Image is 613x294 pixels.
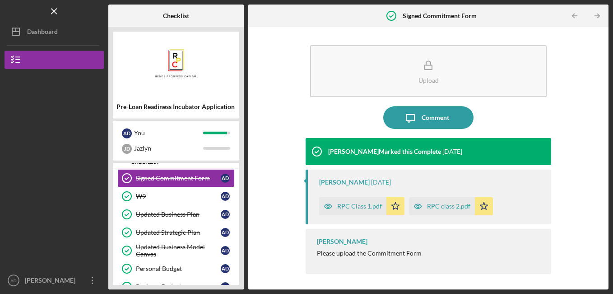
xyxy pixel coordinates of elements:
time: 2025-09-23 15:30 [371,179,391,186]
a: Updated Business Model CanvasAD [117,242,235,260]
div: [PERSON_NAME] [319,179,370,186]
a: Signed Commitment FormAD [117,169,235,187]
div: Upload [418,77,439,84]
time: 2025-09-23 15:30 [442,148,462,155]
div: W9 [136,193,221,200]
button: RPC Class 1.pdf [319,197,404,215]
button: AD[PERSON_NAME] Dock [5,271,104,289]
div: Dashboard [27,23,58,43]
b: Signed Commitment Form [403,12,477,19]
button: RPC class 2.pdf [409,197,493,215]
div: Updated Business Model Canvas [136,243,221,258]
a: W9AD [117,187,235,205]
button: Upload [310,45,547,97]
b: Checklist [163,12,189,19]
div: A D [122,128,132,138]
div: Updated Strategic Plan [136,229,221,236]
div: Please upload the Commitment Form [317,250,543,257]
a: Updated Strategic PlanAD [117,223,235,242]
div: Business Budget [136,283,221,290]
div: Pre-Loan Readiness Incubator Application [116,103,236,110]
div: Updated Business Plan [136,211,221,218]
div: You [134,125,203,141]
div: RPC class 2.pdf [427,203,470,210]
div: Comment [422,106,449,129]
a: Updated Business PlanAD [117,205,235,223]
div: Personal Budget [136,265,221,272]
div: A D [221,282,230,291]
div: A D [221,264,230,273]
img: Product logo [113,36,239,90]
div: RPC Class 1.pdf [337,203,382,210]
div: A D [221,210,230,219]
div: J D [122,144,132,154]
text: AD [10,278,16,283]
div: A D [221,192,230,201]
div: Jazlyn [134,141,203,156]
div: Signed Commitment Form [136,175,221,182]
div: A D [221,228,230,237]
div: [PERSON_NAME] Marked this Complete [328,148,441,155]
a: Personal BudgetAD [117,260,235,278]
button: Dashboard [5,23,104,41]
button: Comment [383,106,474,129]
div: A D [221,246,230,255]
div: [PERSON_NAME] [317,238,367,245]
div: A D [221,174,230,183]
